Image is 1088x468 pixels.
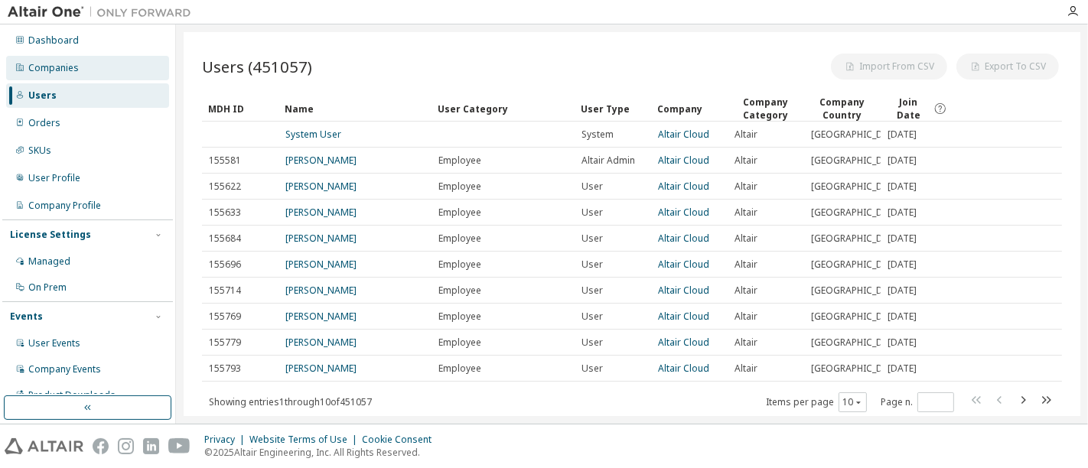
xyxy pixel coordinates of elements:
a: [PERSON_NAME] [285,258,357,271]
a: Altair Cloud [658,154,709,167]
div: MDH ID [208,96,272,121]
span: Employee [438,232,481,245]
span: Altair [735,310,757,323]
div: Dashboard [28,34,79,47]
span: Join Date [887,96,930,122]
img: youtube.svg [168,438,191,454]
div: Orders [28,117,60,129]
div: User Events [28,337,80,349]
span: Altair [735,128,757,141]
span: User [581,180,603,193]
span: Altair Admin [581,154,635,167]
span: Altair [735,232,757,245]
span: [DATE] [888,258,917,271]
span: [GEOGRAPHIC_DATA] [811,180,903,193]
div: On Prem [28,281,67,294]
div: Company Events [28,363,101,375]
a: Altair Cloud [658,362,709,375]
a: [PERSON_NAME] [285,336,357,349]
div: User Type [581,96,645,121]
span: Items per page [766,392,867,412]
a: System User [285,128,341,141]
span: 155769 [209,310,241,323]
span: 155779 [209,336,241,349]
button: Export To CSV [956,54,1059,80]
button: Import From CSV [831,54,947,80]
span: 155696 [209,258,241,271]
span: [DATE] [888,362,917,375]
img: instagram.svg [118,438,134,454]
span: [GEOGRAPHIC_DATA] [811,362,903,375]
span: 155633 [209,206,241,219]
span: [GEOGRAPHIC_DATA] [811,232,903,245]
span: Employee [438,310,481,323]
span: [DATE] [888,154,917,167]
span: [GEOGRAPHIC_DATA] [811,206,903,219]
a: [PERSON_NAME] [285,232,357,245]
span: [DATE] [888,284,917,297]
span: [GEOGRAPHIC_DATA] [811,128,903,141]
span: Page n. [881,392,954,412]
span: Altair [735,154,757,167]
div: Managed [28,255,70,268]
a: [PERSON_NAME] [285,180,357,193]
img: Altair One [8,5,199,20]
span: Employee [438,258,481,271]
span: User [581,206,603,219]
a: [PERSON_NAME] [285,284,357,297]
div: Cookie Consent [362,434,441,446]
a: [PERSON_NAME] [285,310,357,323]
span: [DATE] [888,128,917,141]
span: Showing entries 1 through 10 of 451057 [209,395,372,408]
a: Altair Cloud [658,310,709,323]
span: Employee [438,336,481,349]
span: [GEOGRAPHIC_DATA] [811,284,903,297]
a: [PERSON_NAME] [285,206,357,219]
span: Employee [438,284,481,297]
span: Altair [735,258,757,271]
span: User [581,362,603,375]
img: altair_logo.svg [5,438,83,454]
p: © 2025 Altair Engineering, Inc. All Rights Reserved. [204,446,441,459]
div: Name [285,96,425,121]
span: Altair [735,336,757,349]
span: User [581,336,603,349]
span: User [581,232,603,245]
span: Employee [438,180,481,193]
span: [DATE] [888,336,917,349]
span: System [581,128,614,141]
span: Altair [735,284,757,297]
span: [DATE] [888,180,917,193]
div: Users [28,89,57,102]
span: 155581 [209,154,241,167]
span: Users (451057) [202,56,312,77]
button: 10 [842,396,863,408]
a: [PERSON_NAME] [285,154,357,167]
div: SKUs [28,145,51,157]
span: 155793 [209,362,241,375]
a: [PERSON_NAME] [285,362,357,375]
div: Company [657,96,722,121]
span: [GEOGRAPHIC_DATA] [811,154,903,167]
div: User Category [438,96,568,121]
div: Privacy [204,434,249,446]
a: Altair Cloud [658,128,709,141]
a: Altair Cloud [658,258,709,271]
div: Events [10,310,43,323]
div: Website Terms of Use [249,434,362,446]
div: Company Profile [28,200,101,212]
span: Employee [438,362,481,375]
span: [DATE] [888,310,917,323]
a: Altair Cloud [658,284,709,297]
span: [GEOGRAPHIC_DATA] [811,336,903,349]
div: License Settings [10,229,91,241]
span: 155714 [209,284,241,297]
span: Altair [735,362,757,375]
span: [DATE] [888,232,917,245]
a: Altair Cloud [658,206,709,219]
div: Product Downloads [28,389,116,401]
a: Altair Cloud [658,336,709,349]
div: User Profile [28,172,80,184]
span: Employee [438,206,481,219]
div: Company Category [734,96,798,122]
